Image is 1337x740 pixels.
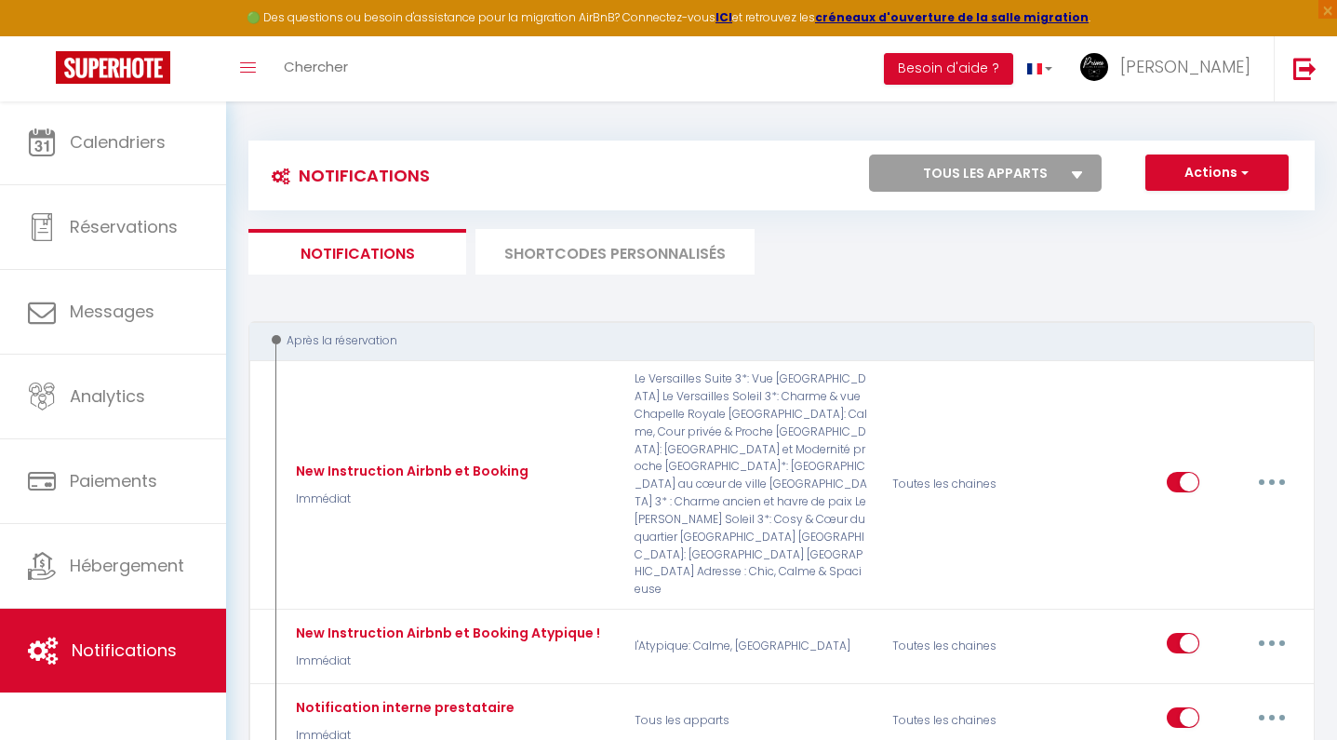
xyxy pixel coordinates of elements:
[70,215,178,238] span: Réservations
[248,229,466,275] li: Notifications
[70,469,157,492] span: Paiements
[622,619,880,673] p: l'Atypique: Calme, [GEOGRAPHIC_DATA]
[622,370,880,599] p: Le Versailles Suite 3*: Vue [GEOGRAPHIC_DATA] Le Versailles Soleil 3*: Charme & vue Chapelle Roya...
[291,653,600,670] p: Immédiat
[880,619,1052,673] div: Toutes les chaines
[15,7,71,63] button: Ouvrir le widget de chat LiveChat
[284,57,348,76] span: Chercher
[880,370,1052,599] div: Toutes les chaines
[1066,36,1274,101] a: ... [PERSON_NAME]
[1120,55,1250,78] span: [PERSON_NAME]
[815,9,1089,25] a: créneaux d'ouverture de la salle migration
[715,9,732,25] a: ICI
[56,51,170,84] img: Super Booking
[475,229,755,275] li: SHORTCODES PERSONNALISÉS
[72,639,177,662] span: Notifications
[270,36,362,101] a: Chercher
[291,623,600,643] div: New Instruction Airbnb et Booking Atypique !
[70,554,184,577] span: Hébergement
[70,130,166,154] span: Calendriers
[884,53,1013,85] button: Besoin d'aide ?
[291,697,515,718] div: Notification interne prestataire
[70,300,154,323] span: Messages
[266,332,1277,350] div: Après la réservation
[262,155,430,196] h3: Notifications
[291,461,528,481] div: New Instruction Airbnb et Booking
[1080,53,1108,81] img: ...
[291,491,528,508] p: Immédiat
[1145,155,1289,192] button: Actions
[1293,57,1317,80] img: logout
[70,384,145,408] span: Analytics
